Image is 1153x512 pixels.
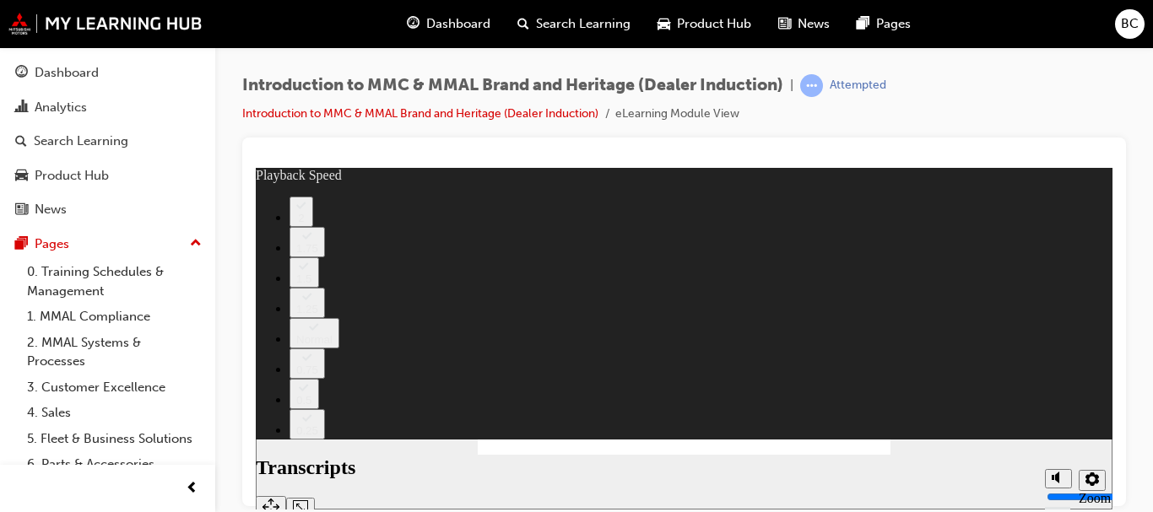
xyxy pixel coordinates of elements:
div: 2 [41,44,51,57]
a: 5. Fleet & Business Solutions [20,426,208,452]
span: search-icon [517,13,529,35]
span: car-icon [658,13,670,35]
a: Search Learning [7,126,208,157]
span: search-icon [15,134,27,149]
span: | [790,76,793,95]
a: pages-iconPages [843,7,924,41]
div: Analytics [35,98,87,117]
div: Pages [35,234,69,254]
span: News [798,14,830,34]
div: Dashboard [35,63,99,83]
a: 2. MMAL Systems & Processes [20,330,208,375]
button: 2 [34,29,57,59]
button: Resize window [30,330,59,353]
span: news-icon [15,202,28,218]
a: car-iconProduct Hub [644,7,765,41]
button: BC [1115,9,1145,39]
div: Product Hub [35,166,109,186]
a: 4. Sales [20,400,208,426]
div: Attempted [830,78,886,94]
div: News [35,200,67,219]
button: Pages [7,229,208,260]
button: DashboardAnalyticsSearch LearningProduct HubNews [7,54,208,229]
span: pages-icon [15,237,28,252]
a: Analytics [7,92,208,123]
span: car-icon [15,169,28,184]
a: 3. Customer Excellence [20,375,208,401]
span: chart-icon [15,100,28,116]
a: Introduction to MMC & MMAL Brand and Heritage (Dealer Induction) [242,106,598,121]
div: Search Learning [34,132,128,151]
span: guage-icon [15,66,28,81]
span: Search Learning [536,14,631,34]
a: Product Hub [7,160,208,191]
span: prev-icon [186,478,198,499]
span: news-icon [778,13,791,35]
a: Dashboard [7,57,208,89]
a: News [7,194,208,225]
span: Product Hub [677,14,751,34]
a: 0. Training Schedules & Management [20,259,208,304]
a: 6. Parts & Accessories [20,451,208,477]
a: search-iconSearch Learning [504,7,644,41]
li: eLearning Module View [615,105,739,124]
span: guage-icon [407,13,420,35]
img: mmal [8,13,203,35]
a: 1. MMAL Compliance [20,304,208,330]
span: Pages [876,14,911,34]
span: learningRecordVerb_ATTEMPT-icon [800,74,823,97]
span: Dashboard [426,14,490,34]
a: guage-iconDashboard [393,7,504,41]
a: news-iconNews [765,7,843,41]
span: pages-icon [857,13,869,35]
span: Introduction to MMC & MMAL Brand and Heritage (Dealer Induction) [242,76,783,95]
span: BC [1121,14,1139,34]
span: up-icon [190,233,202,255]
